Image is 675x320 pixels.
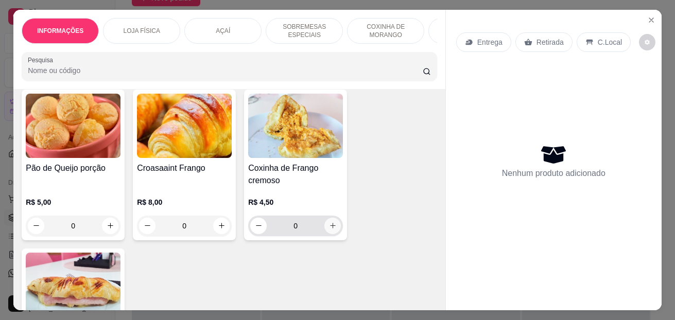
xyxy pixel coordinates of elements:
[324,218,341,234] button: increase-product-quantity
[598,37,622,47] p: C.Local
[274,23,334,39] p: SOBREMESAS ESPECIAIS
[102,218,118,234] button: increase-product-quantity
[26,162,120,174] h4: Pão de Queijo porção
[356,23,416,39] p: COXINHA DE MORANGO
[124,27,160,35] p: LOJA FÍSICA
[28,65,423,76] input: Pesquisa
[26,94,120,158] img: product-image
[248,94,343,158] img: product-image
[216,27,230,35] p: AÇAÍ
[28,218,44,234] button: decrease-product-quantity
[643,12,660,28] button: Close
[639,34,655,50] button: decrease-product-quantity
[248,197,343,207] p: R$ 4,50
[137,197,232,207] p: R$ 8,00
[536,37,564,47] p: Retirada
[502,167,605,180] p: Nenhum produto adicionado
[139,218,155,234] button: decrease-product-quantity
[213,218,230,234] button: increase-product-quantity
[137,94,232,158] img: product-image
[137,162,232,174] h4: Croasaaint Frango
[37,27,83,35] p: INFORMAÇÕES
[477,37,503,47] p: Entrega
[28,56,57,64] label: Pesquisa
[26,253,120,317] img: product-image
[26,197,120,207] p: R$ 5,00
[250,218,267,234] button: decrease-product-quantity
[248,162,343,187] h4: Coxinha de Frango cremoso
